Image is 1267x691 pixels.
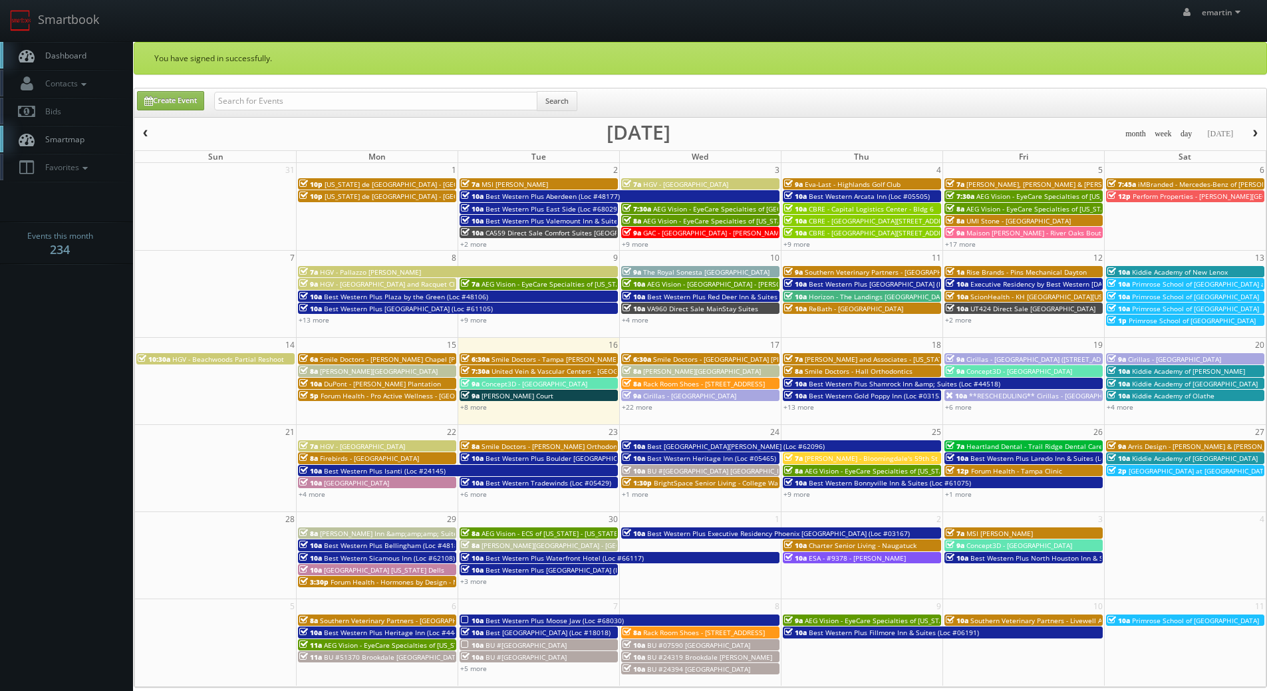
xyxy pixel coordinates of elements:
[946,279,968,289] span: 10a
[461,529,480,538] span: 8a
[325,192,508,201] span: [US_STATE] de [GEOGRAPHIC_DATA] - [GEOGRAPHIC_DATA]
[623,652,645,662] span: 10a
[299,442,318,451] span: 7a
[461,366,490,376] span: 7:30a
[320,616,485,625] span: Southern Veterinary Partners - [GEOGRAPHIC_DATA]
[654,478,783,487] span: BrightSpace Senior Living - College Walk
[623,640,645,650] span: 10a
[809,391,945,400] span: Best Western Gold Poppy Inn (Loc #03153)
[643,366,761,376] span: [PERSON_NAME][GEOGRAPHIC_DATA]
[1254,251,1266,265] span: 13
[27,229,93,243] span: Events this month
[320,454,419,463] span: Firebirds - [GEOGRAPHIC_DATA]
[966,541,1072,550] span: Concept3D - [GEOGRAPHIC_DATA]
[486,204,619,213] span: Best Western Plus East Side (Loc #68029)
[450,163,458,177] span: 1
[299,391,319,400] span: 5p
[809,478,971,487] span: Best Western Bonnyville Inn & Suites (Loc #61075)
[1107,616,1130,625] span: 10a
[320,279,463,289] span: HGV - [GEOGRAPHIC_DATA] and Racquet Club
[461,180,480,189] span: 7a
[50,241,70,257] strong: 234
[299,354,318,364] span: 6a
[647,466,795,476] span: BU #[GEOGRAPHIC_DATA] [GEOGRAPHIC_DATA]
[1202,7,1244,18] span: emartin
[1132,292,1259,301] span: Primrose School of [GEOGRAPHIC_DATA]
[946,204,964,213] span: 8a
[460,402,487,412] a: +8 more
[945,239,976,249] a: +17 more
[1258,163,1266,177] span: 6
[1019,151,1028,162] span: Fri
[946,192,974,201] span: 7:30a
[324,541,464,550] span: Best Western Plus Bellingham (Loc #48188)
[946,616,968,625] span: 10a
[324,652,462,662] span: BU #51370 Brookdale [GEOGRAPHIC_DATA]
[623,478,652,487] span: 1:30p
[946,366,964,376] span: 9a
[971,466,1062,476] span: Forum Health - Tampa Clinic
[647,529,910,538] span: Best Western Plus Executive Residency Phoenix [GEOGRAPHIC_DATA] (Loc #03167)
[486,616,624,625] span: Best Western Plus Moose Jaw (Loc #68030)
[966,442,1103,451] span: Heartland Dental - Trail Ridge Dental Care
[1121,126,1151,142] button: month
[647,292,821,301] span: Best Western Plus Red Deer Inn & Suites (Loc #61062)
[486,478,611,487] span: Best Western Tradewinds (Loc #05429)
[1107,192,1131,201] span: 12p
[970,616,1236,625] span: Southern Veterinary Partners - Livewell Animal Urgent Care of [GEOGRAPHIC_DATA]
[966,228,1161,237] span: Maison [PERSON_NAME] - River Oaks Boutique Second Shoot
[461,628,484,637] span: 10a
[969,391,1130,400] span: **RESCHEDULING** Cirillas - [GEOGRAPHIC_DATA]
[784,541,807,550] span: 10a
[299,279,318,289] span: 9a
[331,577,519,587] span: Forum Health - Hormones by Design - New Braunfels Clinic
[784,180,803,189] span: 9a
[809,279,978,289] span: Best Western Plus [GEOGRAPHIC_DATA] (Loc #64008)
[784,478,807,487] span: 10a
[299,577,329,587] span: 3:30p
[623,466,645,476] span: 10a
[805,366,913,376] span: Smile Doctors - Hall Orthodontics
[692,151,708,162] span: Wed
[324,292,488,301] span: Best Western Plus Plaza by the Green (Loc #48106)
[482,279,738,289] span: AEG Vision - EyeCare Specialties of [US_STATE] – EyeCare in [GEOGRAPHIC_DATA]
[945,315,972,325] a: +2 more
[461,541,480,550] span: 8a
[172,354,284,364] span: HGV - Beachwoods Partial Reshoot
[368,151,386,162] span: Mon
[1176,126,1197,142] button: day
[623,228,641,237] span: 9a
[643,379,765,388] span: Rack Room Shoes - [STREET_ADDRESS]
[486,652,567,662] span: BU #[GEOGRAPHIC_DATA]
[486,216,664,225] span: Best Western Plus Valemount Inn & Suites (Loc #62120)
[623,366,641,376] span: 8a
[1132,267,1228,277] span: Kiddie Academy of New Lenox
[486,454,682,463] span: Best Western Plus Boulder [GEOGRAPHIC_DATA] (Loc #06179)
[460,664,487,673] a: +5 more
[970,292,1127,301] span: ScionHealth - KH [GEOGRAPHIC_DATA][US_STATE]
[299,304,322,313] span: 10a
[1132,391,1214,400] span: Kiddie Academy of Olathe
[935,163,942,177] span: 4
[537,91,577,111] button: Search
[299,180,323,189] span: 10p
[809,192,930,201] span: Best Western Arcata Inn (Loc #05505)
[461,616,484,625] span: 10a
[809,292,950,301] span: Horizon - The Landings [GEOGRAPHIC_DATA]
[1107,366,1130,376] span: 10a
[39,162,91,173] span: Favorites
[1132,616,1259,625] span: Primrose School of [GEOGRAPHIC_DATA]
[299,366,318,376] span: 8a
[966,180,1222,189] span: [PERSON_NAME], [PERSON_NAME] & [PERSON_NAME], LLC - [GEOGRAPHIC_DATA]
[784,628,807,637] span: 10a
[966,216,1071,225] span: UMI Stone - [GEOGRAPHIC_DATA]
[299,565,322,575] span: 10a
[623,292,645,301] span: 10a
[784,304,807,313] span: 10a
[647,304,758,313] span: VA960 Direct Sale MainStay Suites
[1132,304,1259,313] span: Primrose School of [GEOGRAPHIC_DATA]
[138,354,170,364] span: 10:30a
[809,228,1022,237] span: CBRE - [GEOGRAPHIC_DATA][STREET_ADDRESS][GEOGRAPHIC_DATA]
[1097,163,1104,177] span: 5
[482,379,587,388] span: Concept3D - [GEOGRAPHIC_DATA]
